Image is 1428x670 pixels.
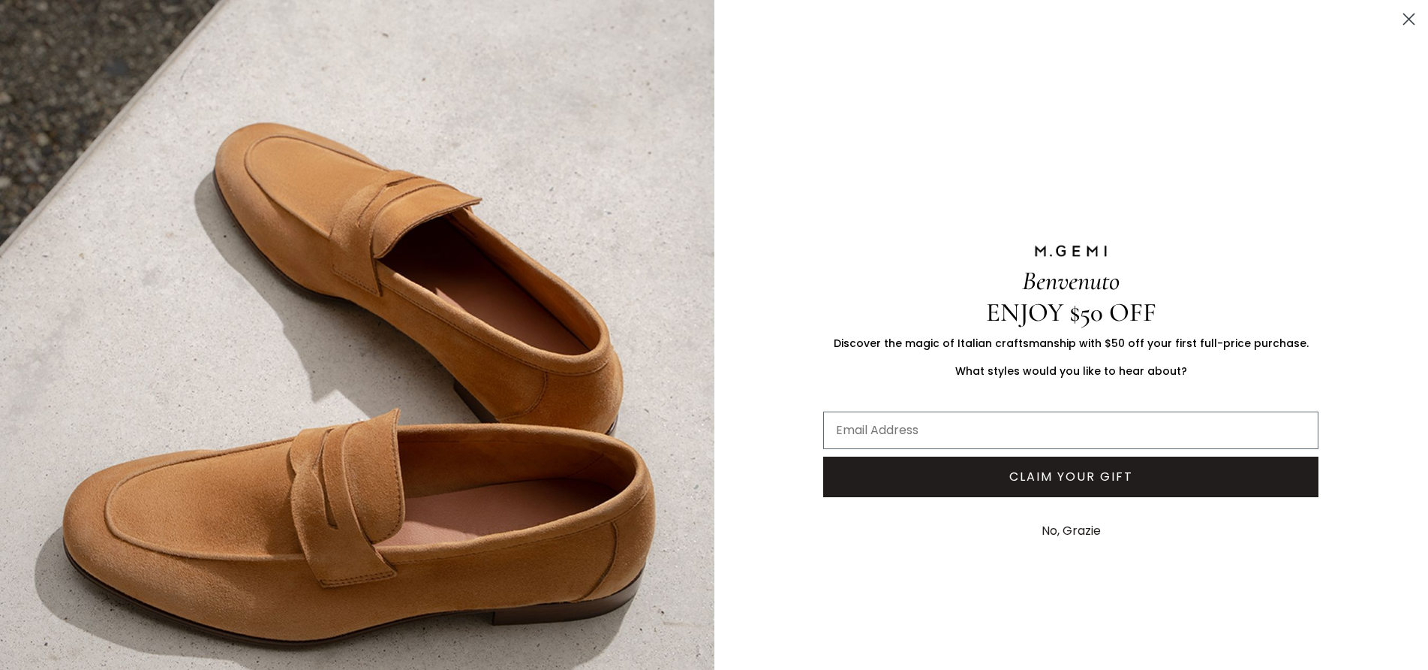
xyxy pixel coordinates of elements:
[834,336,1309,351] span: Discover the magic of Italian craftsmanship with $50 off your first full-price purchase.
[823,412,1318,449] input: Email Address
[1022,265,1120,297] span: Benvenuto
[1034,512,1108,550] button: No, Grazie
[955,364,1187,379] span: What styles would you like to hear about?
[1396,6,1422,32] button: Close dialog
[986,297,1156,328] span: ENJOY $50 OFF
[1033,244,1108,258] img: M.GEMI
[823,457,1318,497] button: CLAIM YOUR GIFT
